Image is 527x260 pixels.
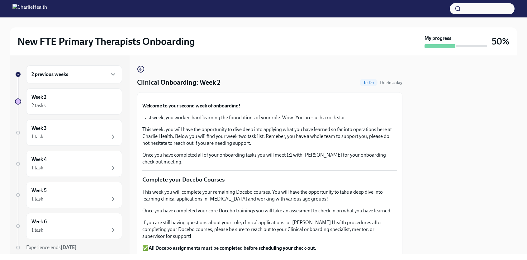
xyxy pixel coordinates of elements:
[425,35,451,42] strong: My progress
[137,78,221,87] h4: Clinical Onboarding: Week 2
[31,196,43,202] div: 1 task
[142,207,397,214] p: Once you have completed your core Docebo trainings you will take an assesment to check in on what...
[31,125,47,132] h6: Week 3
[31,187,47,194] h6: Week 5
[492,36,510,47] h3: 50%
[380,80,402,85] span: Due
[31,218,47,225] h6: Week 6
[380,80,402,86] span: September 20th, 2025 10:00
[12,4,47,14] img: CharlieHealth
[15,120,122,146] a: Week 31 task
[31,164,43,171] div: 1 task
[17,35,195,48] h2: New FTE Primary Therapists Onboarding
[15,213,122,239] a: Week 61 task
[142,176,397,184] p: Complete your Docebo Courses
[26,244,77,250] span: Experience ends
[149,245,316,251] strong: All Docebo assignments must be completed before scheduling your check-out.
[15,182,122,208] a: Week 51 task
[31,227,43,234] div: 1 task
[31,94,46,101] h6: Week 2
[61,244,77,250] strong: [DATE]
[360,80,377,85] span: To Do
[142,219,397,240] p: If you are still having questions about your role, clinical applications, or [PERSON_NAME] Health...
[31,156,47,163] h6: Week 4
[15,151,122,177] a: Week 41 task
[31,102,46,109] div: 2 tasks
[26,65,122,83] div: 2 previous weeks
[142,114,397,121] p: Last week, you worked hard learning the foundations of your role. Wow! You are such a rock star!
[142,152,397,165] p: Once you have completed all of your onboarding tasks you will meet 1:1 with [PERSON_NAME] for you...
[142,189,397,202] p: This week you will complete your remaining Docebo courses. You will have the opportunity to take ...
[142,126,397,147] p: This week, you will have the opportunity to dive deep into applying what you have learned so far ...
[15,88,122,115] a: Week 22 tasks
[31,133,43,140] div: 1 task
[142,245,397,252] p: ✅
[142,103,240,109] strong: Welcome to your second week of onboarding!
[388,80,402,85] strong: in a day
[31,71,68,78] h6: 2 previous weeks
